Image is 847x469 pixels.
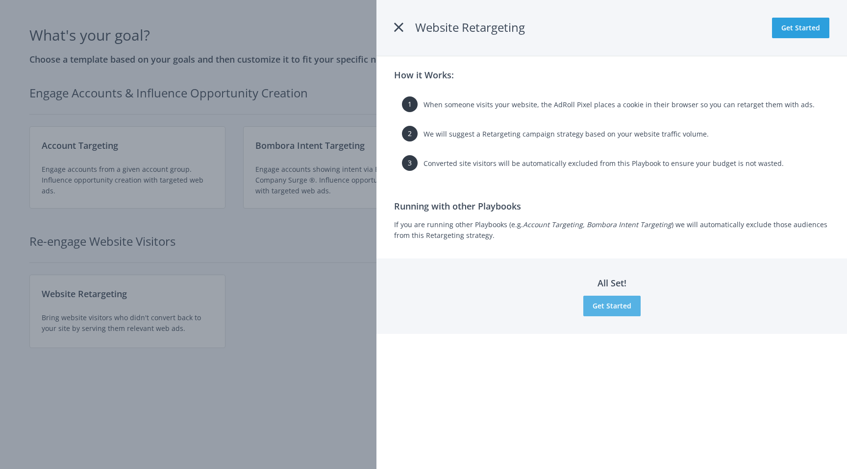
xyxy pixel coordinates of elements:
[402,96,418,112] span: 1
[394,68,454,82] h3: How it Works:
[583,276,641,290] h3: All Set!
[394,199,829,213] h3: Running with other Playbooks
[523,220,672,229] i: Account Targeting, Bombora Intent Targeting
[402,126,418,141] span: 2
[423,100,815,109] span: When someone visits your website, the AdRoll Pixel places a cookie in their browser so you can re...
[402,155,418,171] span: 3
[423,129,709,139] span: We will suggest a Retargeting campaign strategy based on your website traffic volume.
[415,19,525,35] span: Website Retargeting
[772,18,829,38] button: Get Started
[394,199,829,240] div: If you are running other Playbooks (e.g. ) we will automatically exclude those audiences from thi...
[423,159,784,168] span: Converted site visitors will be automatically excluded from this Playbook to ensure your budget i...
[583,296,641,316] button: Get Started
